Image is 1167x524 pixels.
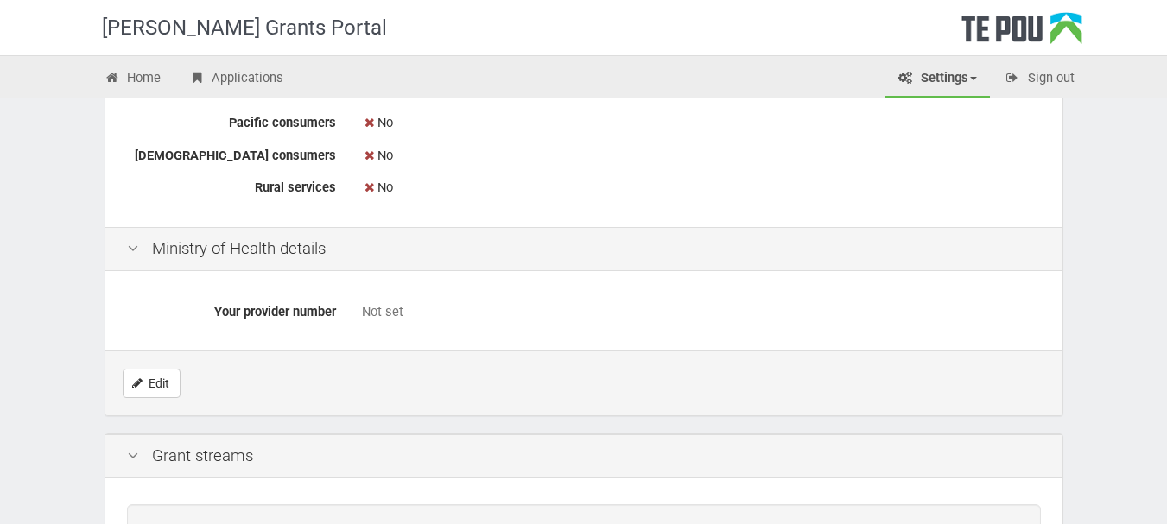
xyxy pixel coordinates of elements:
div: No [362,108,1041,138]
a: Edit [123,369,181,398]
div: Te Pou Logo [961,12,1082,55]
label: Your provider number [114,297,349,321]
a: Home [92,60,174,98]
label: [DEMOGRAPHIC_DATA] consumers [114,141,349,165]
a: Settings [885,60,990,98]
div: Ministry of Health details [105,227,1062,271]
a: Sign out [992,60,1088,98]
label: Pacific consumers [114,108,349,132]
div: No [362,173,1041,203]
div: Grant streams [105,434,1062,478]
div: No [362,141,1041,171]
a: Applications [175,60,296,98]
div: Not set [362,303,1041,321]
label: Rural services [114,173,349,197]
